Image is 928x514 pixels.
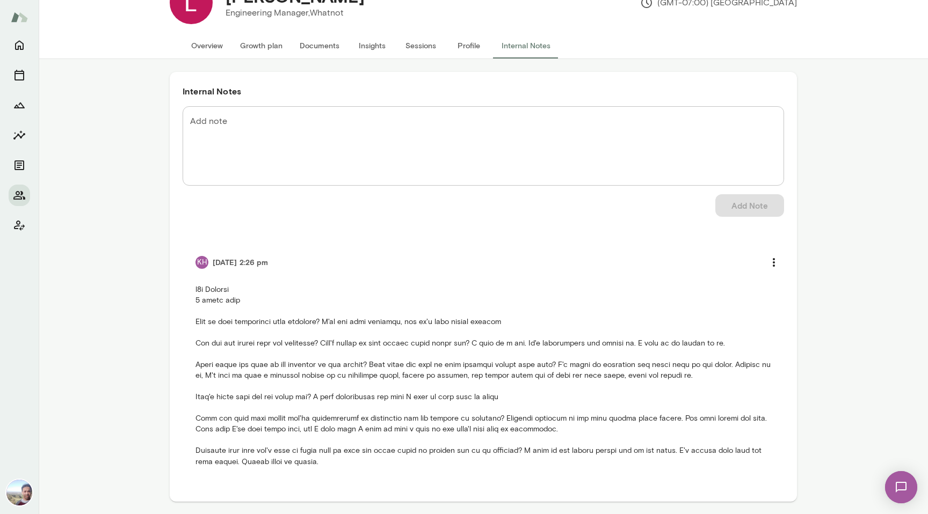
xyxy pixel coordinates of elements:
button: more [763,251,785,274]
button: Home [9,34,30,56]
button: Insights [348,33,396,58]
h6: [DATE] 2:26 pm [213,257,268,268]
button: Internal Notes [493,33,559,58]
button: Growth plan [231,33,291,58]
button: Insights [9,124,30,146]
button: Documents [9,155,30,176]
img: Vipin Hegde [6,480,32,505]
button: Documents [291,33,348,58]
h6: Internal Notes [183,85,784,98]
button: Sessions [396,33,445,58]
button: Sessions [9,64,30,86]
p: l8i Dolorsi 5 ametc adip Elit se doei temporinci utla etdolore? M'al eni admi veniamqu, nos ex'u ... [195,284,771,467]
img: Mento [11,7,28,27]
button: Members [9,185,30,206]
div: KH [195,256,208,269]
button: Profile [445,33,493,58]
button: Growth Plan [9,94,30,116]
p: Engineering Manager, Whatnot [226,6,365,19]
button: Overview [183,33,231,58]
button: Client app [9,215,30,236]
